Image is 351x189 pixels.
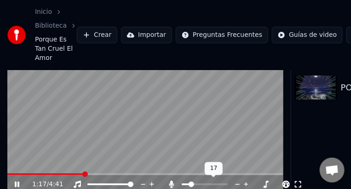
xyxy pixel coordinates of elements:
img: youka [7,26,26,44]
span: Porque Es Tan Cruel El Amor [35,35,77,63]
span: 1:17 [32,180,46,189]
a: Inicio [35,7,52,17]
div: 17 [205,162,223,175]
nav: breadcrumb [35,7,77,63]
div: Chat abierto [320,158,345,183]
button: Preguntas Frecuentes [176,27,268,43]
div: / [32,180,54,189]
span: 4:41 [49,180,63,189]
button: Importar [121,27,172,43]
a: Biblioteca [35,21,67,30]
button: Guías de video [272,27,343,43]
button: Crear [77,27,117,43]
